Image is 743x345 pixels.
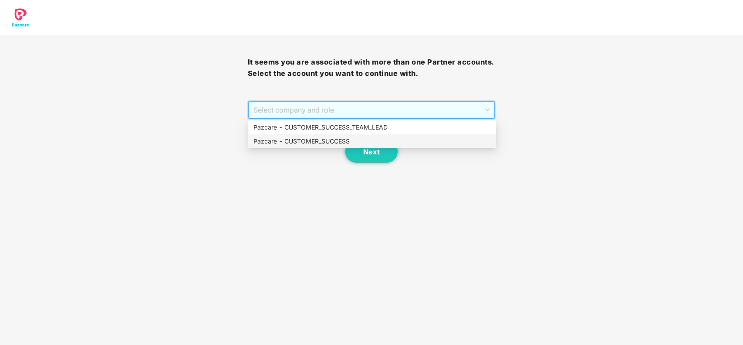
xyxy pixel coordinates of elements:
[248,120,496,134] div: Pazcare - CUSTOMER_SUCCESS_TEAM_LEAD
[253,123,491,132] div: Pazcare - CUSTOMER_SUCCESS_TEAM_LEAD
[345,141,398,163] button: Next
[248,57,496,79] h3: It seems you are associated with more than one Partner accounts. Select the account you want to c...
[363,148,380,156] span: Next
[253,102,490,118] span: Select company and role
[248,134,496,148] div: Pazcare - CUSTOMER_SUCCESS
[253,137,491,146] div: Pazcare - CUSTOMER_SUCCESS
